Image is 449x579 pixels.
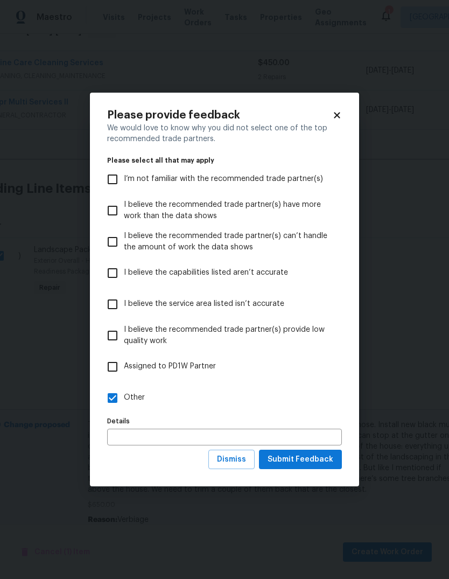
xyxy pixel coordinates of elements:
span: I believe the capabilities listed aren’t accurate [124,267,288,278]
span: I believe the recommended trade partner(s) provide low quality work [124,324,333,347]
h2: Please provide feedback [107,110,332,121]
div: We would love to know why you did not select one of the top recommended trade partners. [107,123,342,144]
span: I believe the recommended trade partner(s) have more work than the data shows [124,199,333,222]
span: Dismiss [217,453,246,466]
span: Assigned to PD1W Partner [124,361,216,372]
span: Other [124,392,145,403]
span: I believe the service area listed isn’t accurate [124,298,284,310]
span: I’m not familiar with the recommended trade partner(s) [124,173,323,185]
label: Details [107,418,342,424]
button: Dismiss [208,450,255,470]
legend: Please select all that may apply [107,157,342,164]
span: I believe the recommended trade partner(s) can’t handle the amount of work the data shows [124,231,333,253]
span: Submit Feedback [268,453,333,466]
button: Submit Feedback [259,450,342,470]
